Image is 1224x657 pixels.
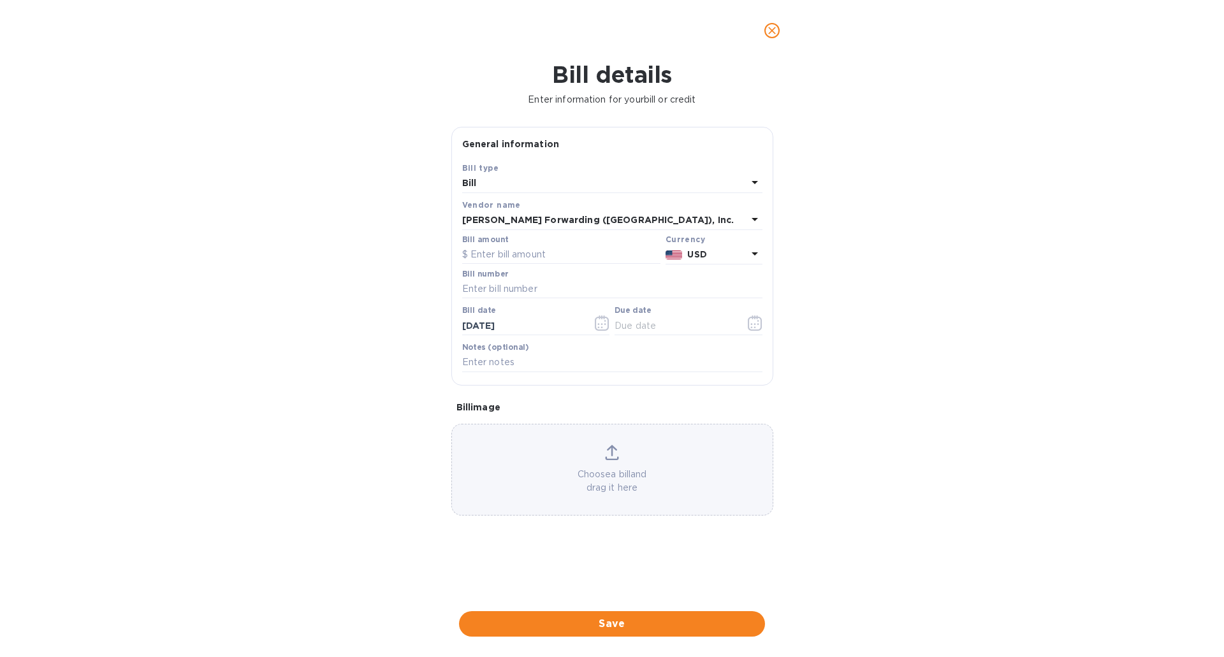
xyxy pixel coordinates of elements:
b: [PERSON_NAME] Forwarding ([GEOGRAPHIC_DATA]), Inc. [462,215,734,225]
b: General information [462,139,560,149]
button: Save [459,611,765,637]
span: Save [469,616,755,632]
input: Select date [462,316,583,335]
p: Enter information for your bill or credit [10,93,1214,106]
label: Bill date [462,307,496,315]
b: Bill type [462,163,499,173]
input: Enter notes [462,353,762,372]
label: Due date [615,307,651,315]
img: USD [666,250,683,259]
input: $ Enter bill amount [462,245,660,264]
label: Bill amount [462,236,508,243]
b: Vendor name [462,200,521,210]
b: Bill [462,178,477,188]
p: Choose a bill and drag it here [452,468,773,495]
label: Bill number [462,270,508,278]
p: Bill image [456,401,768,414]
button: close [757,15,787,46]
h1: Bill details [10,61,1214,88]
b: USD [687,249,706,259]
label: Notes (optional) [462,343,529,351]
input: Due date [615,316,735,335]
input: Enter bill number [462,280,762,299]
b: Currency [666,235,705,244]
